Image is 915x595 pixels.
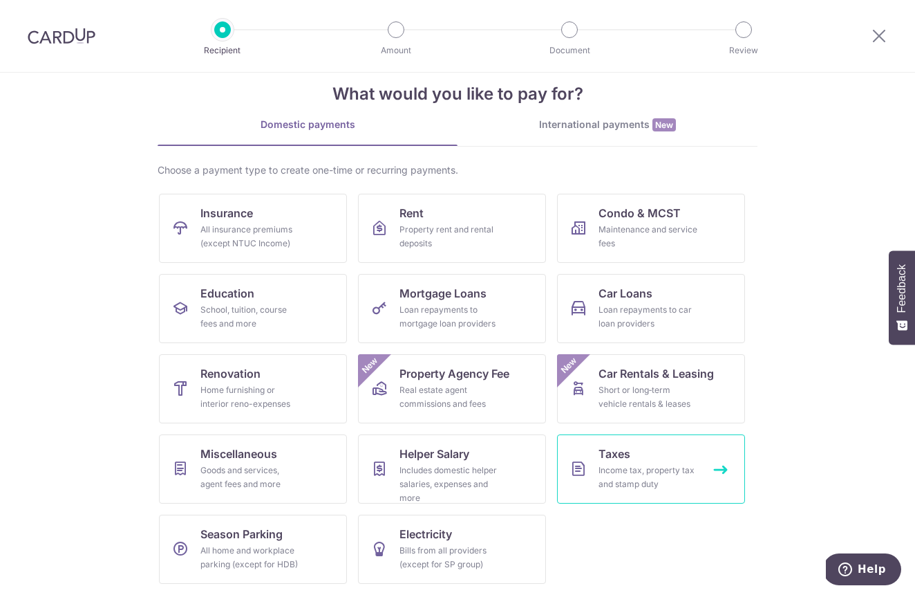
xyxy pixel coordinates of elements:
[358,434,546,504] a: Helper SalaryIncludes domestic helper salaries, expenses and more
[557,274,745,343] a: Car LoansLoan repayments to car loan providers
[358,194,546,263] a: RentProperty rent and rental deposits
[598,205,681,221] span: Condo & MCST
[200,464,300,491] div: Goods and services, agent fees and more
[399,446,469,462] span: Helper Salary
[598,285,652,302] span: Car Loans
[200,526,283,542] span: Season Parking
[200,285,254,302] span: Education
[598,303,698,331] div: Loan repayments to car loan providers
[200,544,300,571] div: All home and workplace parking (except for HDB)
[399,285,487,302] span: Mortgage Loans
[159,274,347,343] a: EducationSchool, tuition, course fees and more
[557,194,745,263] a: Condo & MCSTMaintenance and service fees
[359,354,381,377] span: New
[399,526,452,542] span: Electricity
[399,383,499,411] div: Real estate agent commissions and fees
[358,515,546,584] a: ElectricityBills from all providers (except for SP group)
[598,446,630,462] span: Taxes
[399,223,499,250] div: Property rent and rental deposits
[158,118,457,131] div: Domestic payments
[692,44,795,57] p: Review
[159,434,347,504] a: MiscellaneousGoods and services, agent fees and more
[200,205,253,221] span: Insurance
[399,464,499,505] div: Includes domestic helper salaries, expenses and more
[200,383,300,411] div: Home furnishing or interior reno-expenses
[345,44,447,57] p: Amount
[399,365,509,382] span: Property Agency Fee
[399,544,499,571] div: Bills from all providers (except for SP group)
[896,264,908,313] span: Feedback
[358,274,546,343] a: Mortgage LoansLoan repayments to mortgage loan providers
[358,354,546,423] a: Property Agency FeeReal estate agent commissions and feesNew
[652,118,676,131] span: New
[159,354,347,423] a: RenovationHome furnishing or interior reno-expenses
[200,446,277,462] span: Miscellaneous
[158,163,757,177] div: Choose a payment type to create one-time or recurring payments.
[598,464,698,491] div: Income tax, property tax and stamp duty
[200,365,261,382] span: Renovation
[200,303,300,331] div: School, tuition, course fees and more
[200,223,300,250] div: All insurance premiums (except NTUC Income)
[159,194,347,263] a: InsuranceAll insurance premiums (except NTUC Income)
[399,205,424,221] span: Rent
[557,434,745,504] a: TaxesIncome tax, property tax and stamp duty
[28,28,95,44] img: CardUp
[557,354,745,423] a: Car Rentals & LeasingShort or long‑term vehicle rentals & leasesNew
[159,515,347,584] a: Season ParkingAll home and workplace parking (except for HDB)
[171,44,274,57] p: Recipient
[558,354,581,377] span: New
[518,44,621,57] p: Document
[598,223,698,250] div: Maintenance and service fees
[399,303,499,331] div: Loan repayments to mortgage loan providers
[889,250,915,345] button: Feedback - Show survey
[598,365,714,382] span: Car Rentals & Leasing
[826,553,901,588] iframe: Opens a widget where you can find more information
[598,383,698,411] div: Short or long‑term vehicle rentals & leases
[457,118,757,132] div: International payments
[158,82,757,107] h4: What would you like to pay for?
